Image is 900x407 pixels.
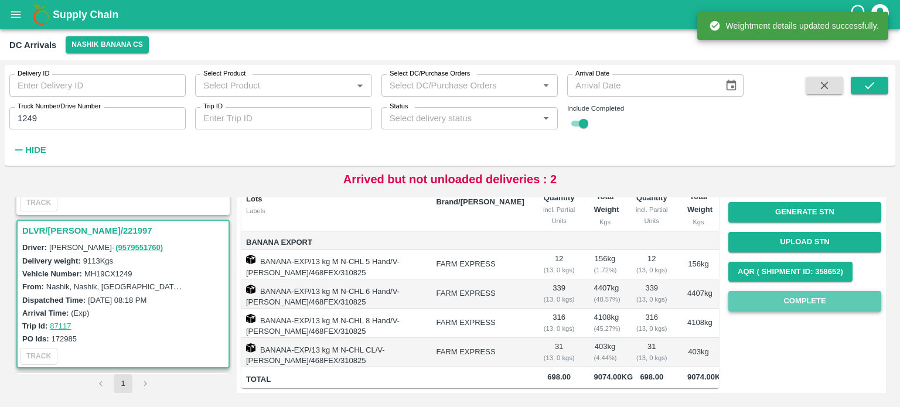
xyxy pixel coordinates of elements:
[241,279,427,309] td: BANANA-EXP/13 kg M N-CHL 6 Hand/V-[PERSON_NAME]/468FEX/310825
[22,296,86,305] label: Dispatched Time:
[594,323,616,334] div: ( 45.27 %)
[594,294,616,305] div: ( 48.57 %)
[385,78,520,93] input: Select DC/Purchase Orders
[22,256,81,265] label: Delivery weight:
[90,374,156,393] nav: pagination navigation
[538,111,554,126] button: Open
[199,78,349,93] input: Select Product
[585,338,626,367] td: 403 kg
[203,69,246,78] label: Select Product
[22,243,47,252] label: Driver:
[626,250,678,279] td: 12
[2,1,29,28] button: open drawer
[246,314,255,323] img: box
[427,309,533,338] td: FARM EXPRESS
[728,291,881,312] button: Complete
[585,279,626,309] td: 4407 kg
[534,250,585,279] td: 12
[626,338,678,367] td: 31
[427,250,533,279] td: FARM EXPRESS
[594,372,633,381] span: 9074.00 Kg
[246,373,427,387] span: Total
[436,197,524,206] b: Brand/[PERSON_NAME]
[594,265,616,275] div: ( 1.72 %)
[567,74,715,97] input: Arrival Date
[678,338,719,367] td: 403 kg
[678,309,719,338] td: 4108 kg
[575,69,609,78] label: Arrival Date
[543,294,575,305] div: ( 13, 0 kgs)
[720,74,742,97] button: Choose date
[29,3,53,26] img: logo
[22,223,227,238] h3: DLVR/[PERSON_NAME]/221997
[66,36,149,53] button: Select DC
[49,243,164,252] span: [PERSON_NAME] -
[585,250,626,279] td: 156 kg
[543,265,575,275] div: ( 13, 0 kgs)
[22,269,82,278] label: Vehicle Number:
[88,296,146,305] label: [DATE] 08:18 PM
[635,294,669,305] div: ( 13, 0 kgs)
[390,69,470,78] label: Select DC/Purchase Orders
[626,309,678,338] td: 316
[385,111,535,126] input: Select delivery status
[534,279,585,309] td: 339
[594,353,616,363] div: ( 4.44 %)
[195,107,371,129] input: Enter Trip ID
[635,265,669,275] div: ( 13, 0 kgs)
[678,279,719,309] td: 4407 kg
[626,279,678,309] td: 339
[635,371,669,384] span: 698.00
[687,372,727,381] span: 9074.00 Kg
[635,353,669,363] div: ( 13, 0 kgs)
[246,194,262,203] b: Lots
[678,250,719,279] td: 156 kg
[203,102,223,111] label: Trip ID
[52,334,77,343] label: 172985
[728,262,853,282] button: AQR ( Shipment Id: 358652)
[687,217,710,227] div: Kgs
[246,236,427,249] span: Banana Export
[567,103,744,114] div: Include Completed
[543,353,575,363] div: ( 13, 0 kgs)
[241,338,427,367] td: BANANA-EXP/13 kg M N-CHL CL/V-[PERSON_NAME]/468FEX/310825
[114,374,132,393] button: page 1
[709,15,879,36] div: Weightment details updated successfully.
[728,232,881,252] button: Upload STN
[22,282,44,291] label: From:
[9,107,186,129] input: Enter Truck Number/Drive Number
[22,334,49,343] label: PO Ids:
[22,309,69,317] label: Arrival Time:
[543,204,575,226] div: incl. Partial Units
[241,250,427,279] td: BANANA-EXP/13 kg M N-CHL 5 Hand/V-[PERSON_NAME]/468FEX/310825
[343,170,557,188] p: Arrived but not unloaded deliveries : 2
[849,4,870,25] div: customer-support
[538,78,554,93] button: Open
[9,37,56,53] div: DC Arrivals
[427,338,533,367] td: FARM EXPRESS
[9,140,49,160] button: Hide
[46,282,347,291] label: Nashik, Nashik, [GEOGRAPHIC_DATA], [GEOGRAPHIC_DATA], [GEOGRAPHIC_DATA]
[115,243,163,252] a: (9579551760)
[246,285,255,294] img: box
[352,78,367,93] button: Open
[635,323,669,334] div: ( 13, 0 kgs)
[728,202,881,223] button: Generate STN
[635,204,669,226] div: incl. Partial Units
[22,322,47,330] label: Trip Id:
[50,322,71,330] a: 87117
[18,102,101,111] label: Truck Number/Drive Number
[543,323,575,334] div: ( 13, 0 kgs)
[241,309,427,338] td: BANANA-EXP/13 kg M N-CHL 8 Hand/V-[PERSON_NAME]/468FEX/310825
[71,309,89,317] label: (Exp)
[25,145,46,155] strong: Hide
[390,102,408,111] label: Status
[18,69,49,78] label: Delivery ID
[246,255,255,264] img: box
[53,6,849,23] a: Supply Chain
[246,343,255,353] img: box
[427,279,533,309] td: FARM EXPRESS
[83,256,113,265] label: 9113 Kgs
[53,9,118,20] b: Supply Chain
[870,2,891,27] div: account of current user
